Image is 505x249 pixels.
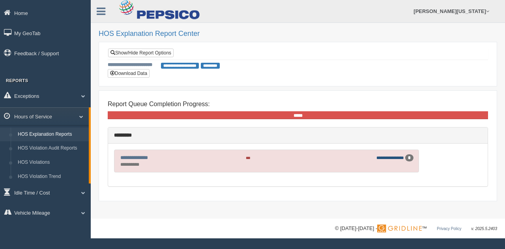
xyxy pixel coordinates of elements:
[14,170,89,184] a: HOS Violation Trend
[335,225,497,233] div: © [DATE]-[DATE] - ™
[14,141,89,155] a: HOS Violation Audit Reports
[108,49,174,57] a: Show/Hide Report Options
[108,101,488,108] h4: Report Queue Completion Progress:
[377,225,422,232] img: Gridline
[108,69,150,78] button: Download Data
[14,155,89,170] a: HOS Violations
[437,227,461,231] a: Privacy Policy
[14,127,89,142] a: HOS Explanation Reports
[471,227,497,231] span: v. 2025.5.2403
[99,30,497,38] h2: HOS Explanation Report Center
